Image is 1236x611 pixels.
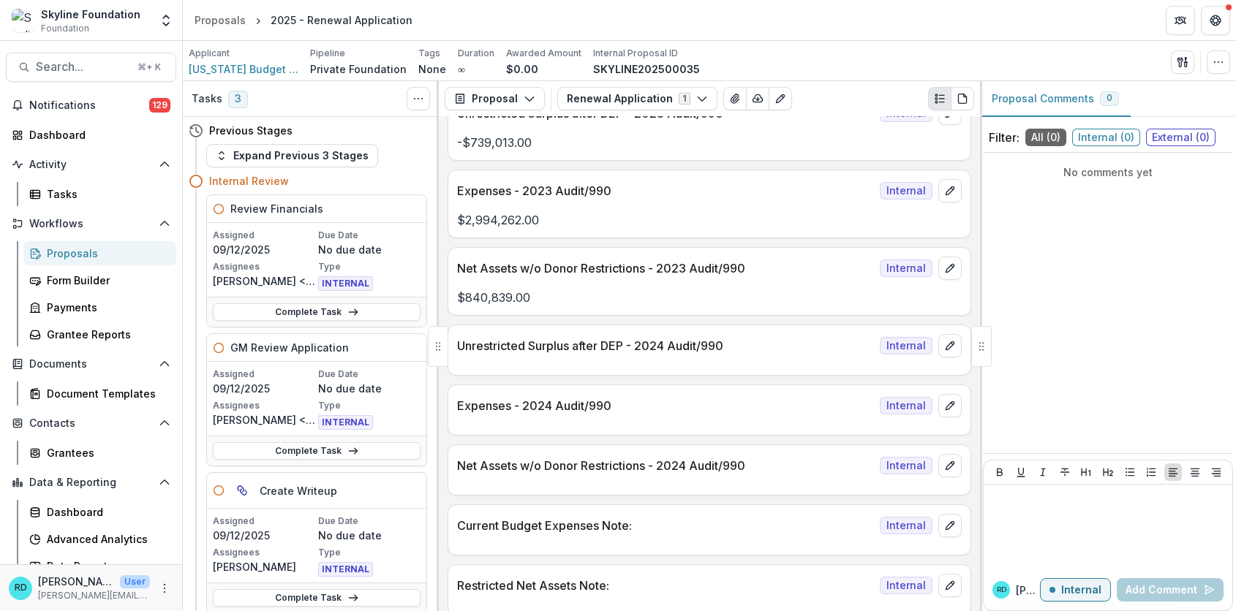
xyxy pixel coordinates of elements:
[457,182,874,200] p: Expenses - 2023 Audit/990
[195,12,246,28] div: Proposals
[938,334,962,357] button: edit
[213,442,421,460] a: Complete Task
[310,61,407,77] p: Private Foundation
[23,500,176,524] a: Dashboard
[38,589,150,602] p: [PERSON_NAME][EMAIL_ADDRESS][DOMAIN_NAME]
[457,517,874,534] p: Current Budget Expenses Note:
[880,182,932,200] span: Internal
[1164,463,1182,481] button: Align Left
[1025,129,1066,146] span: All ( 0 )
[23,295,176,319] a: Payments
[213,589,421,607] a: Complete Task
[951,87,974,110] button: PDF view
[457,259,874,277] p: Net Assets w/o Donor Restrictions - 2023 Audit/990
[213,528,315,543] p: 09/12/2025
[206,144,378,167] button: Expand Previous 3 Stages
[593,47,678,60] p: Internal Proposal ID
[318,399,421,412] p: Type
[38,574,114,589] p: [PERSON_NAME]
[23,268,176,292] a: Form Builder
[41,22,89,35] span: Foundation
[213,399,315,412] p: Assignees
[1072,129,1140,146] span: Internal ( 0 )
[407,87,430,110] button: Toggle View Cancelled Tasks
[260,483,337,498] h5: Create Writeup
[1040,578,1111,601] button: Internal
[156,6,176,35] button: Open entity switcher
[980,81,1131,117] button: Proposal Comments
[1146,129,1216,146] span: External ( 0 )
[12,9,35,32] img: Skyline Foundation
[318,415,373,430] span: INTERNAL
[29,358,153,371] span: Documents
[271,12,412,28] div: 2025 - Renewal Application
[209,173,289,189] h4: Internal Review
[213,303,421,321] a: Complete Task
[506,47,581,60] p: Awarded Amount
[418,61,446,77] p: None
[997,586,1006,593] div: Raquel Donoso
[230,479,254,502] button: View dependent tasks
[880,337,932,354] span: Internal
[938,514,962,537] button: edit
[457,577,874,594] p: Restricted Net Assets Note:
[1012,463,1030,481] button: Underline
[457,457,874,474] p: Net Assets w/o Donor Restrictions - 2024 Audit/990
[228,91,248,108] span: 3
[192,93,222,105] h3: Tasks
[938,394,962,417] button: edit
[1207,463,1225,481] button: Align Right
[47,327,165,342] div: Grantee Reports
[47,445,165,460] div: Grantees
[6,123,176,147] a: Dashboard
[318,260,421,273] p: Type
[1166,6,1195,35] button: Partners
[213,515,315,528] p: Assigned
[189,61,298,77] a: [US_STATE] Budget and Policy Institute Inc
[23,241,176,265] a: Proposals
[723,87,747,110] button: View Attached Files
[230,340,349,355] h5: GM Review Application
[6,411,176,435] button: Open Contacts
[938,574,962,597] button: edit
[120,575,150,588] p: User
[457,289,962,306] p: $840,839.00
[135,59,164,75] div: ⌘ + K
[47,504,165,520] div: Dashboard
[769,87,792,110] button: Edit as form
[209,123,293,138] h4: Previous Stages
[418,47,440,60] p: Tags
[47,386,165,401] div: Document Templates
[1061,584,1101,596] p: Internal
[318,381,421,396] p: No due date
[1099,463,1117,481] button: Heading 2
[938,179,962,202] button: edit
[23,441,176,465] a: Grantees
[880,259,932,277] span: Internal
[880,397,932,414] span: Internal
[880,457,932,474] span: Internal
[457,397,874,414] p: Expenses - 2024 Audit/990
[213,559,315,574] p: [PERSON_NAME]
[458,47,494,60] p: Duration
[47,186,165,202] div: Tasks
[47,531,165,547] div: Advanced Analytics
[47,246,165,261] div: Proposals
[23,182,176,206] a: Tasks
[213,242,315,257] p: 09/12/2025
[213,412,315,428] p: [PERSON_NAME] <[PERSON_NAME][EMAIL_ADDRESS][DOMAIN_NAME]>
[23,527,176,551] a: Advanced Analytics
[6,94,176,117] button: Notifications129
[47,273,165,288] div: Form Builder
[1077,463,1095,481] button: Heading 1
[318,368,421,381] p: Due Date
[23,322,176,346] a: Grantee Reports
[1201,6,1230,35] button: Get Help
[457,337,874,354] p: Unrestricted Surplus after DEP - 2024 Audit/990
[6,471,176,494] button: Open Data & Reporting
[29,127,165,143] div: Dashboard
[928,87,952,110] button: Plaintext view
[318,229,421,242] p: Due Date
[189,47,230,60] p: Applicant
